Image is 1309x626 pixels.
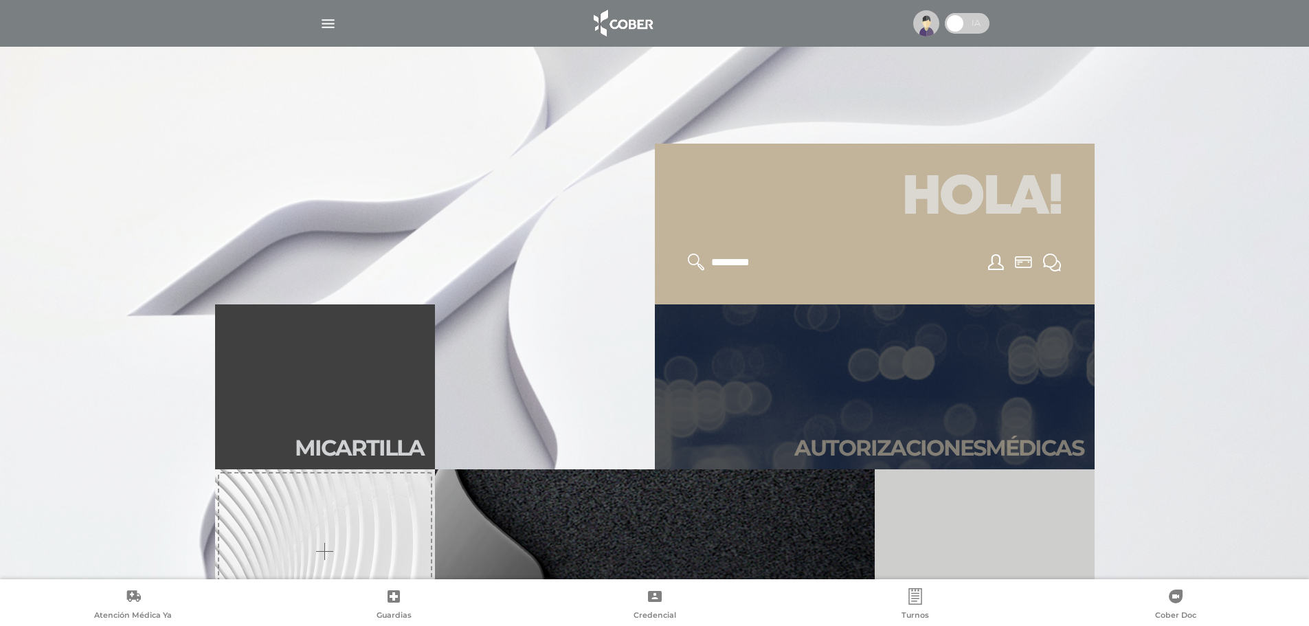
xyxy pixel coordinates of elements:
[785,588,1045,623] a: Turnos
[377,610,412,623] span: Guardias
[586,7,658,40] img: logo_cober_home-white.png
[524,588,785,623] a: Credencial
[794,435,1084,461] h2: Autori zaciones médicas
[320,15,337,32] img: Cober_menu-lines-white.svg
[295,435,424,461] h2: Mi car tilla
[1155,610,1196,623] span: Cober Doc
[1046,588,1306,623] a: Cober Doc
[263,588,524,623] a: Guardias
[655,304,1095,469] a: Autorizacionesmédicas
[94,610,172,623] span: Atención Médica Ya
[671,160,1078,237] h1: Hola!
[913,10,939,36] img: profile-placeholder.svg
[215,304,435,469] a: Micartilla
[902,610,929,623] span: Turnos
[634,610,676,623] span: Credencial
[3,588,263,623] a: Atención Médica Ya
